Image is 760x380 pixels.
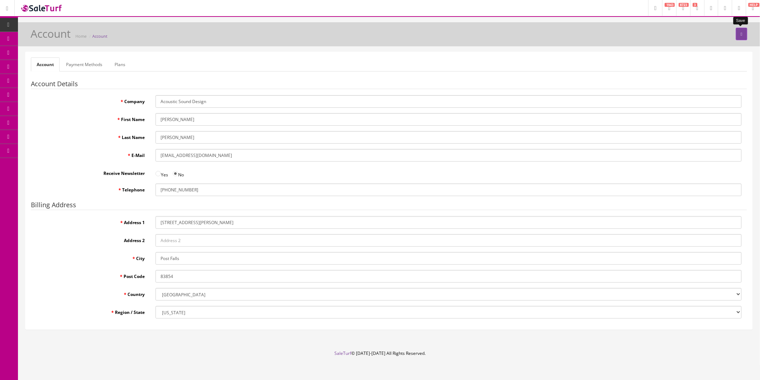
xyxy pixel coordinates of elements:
[31,270,150,280] label: Post Code
[156,171,161,176] input: Yes
[156,113,742,126] input: First Name
[31,167,150,177] label: Receive Newsletter
[31,234,150,244] label: Address 2
[31,149,150,159] label: E-Mail
[693,3,698,7] span: 3
[749,3,760,7] span: HELP
[31,131,150,141] label: Last Name
[173,171,178,176] input: No
[156,216,742,229] input: Address 1
[31,288,150,298] label: Country
[665,3,675,7] span: 1943
[156,131,742,144] input: Last Name
[156,149,742,162] input: E-Mail
[31,201,747,210] legend: Billing Address
[31,306,150,316] label: Region / State
[31,28,71,40] h1: Account
[60,57,108,71] a: Payment Methods
[156,252,742,265] input: City
[31,113,150,123] label: First Name
[31,252,150,262] label: City
[20,3,63,13] img: SaleTurf
[109,57,131,71] a: Plans
[156,270,742,283] input: Post Code
[31,80,747,89] legend: Account Details
[31,184,150,193] label: Telephone
[31,95,150,105] label: Company
[156,95,742,108] input: Company
[173,167,184,178] label: No
[31,57,60,71] a: Account
[156,184,742,196] input: Telephone
[75,33,87,39] a: Home
[31,216,150,226] label: Address 1
[156,167,168,178] label: Yes
[334,350,351,356] a: SaleTurf
[679,3,689,7] span: 8723
[92,33,107,39] a: Account
[733,17,748,24] div: Save
[156,234,742,247] input: Address 2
